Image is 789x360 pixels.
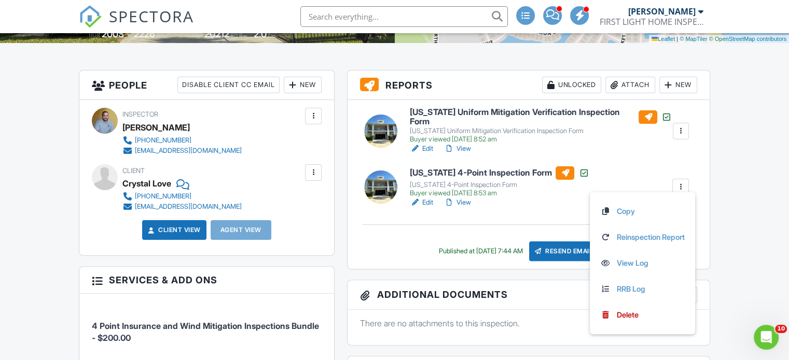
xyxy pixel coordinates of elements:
div: Crystal Love [122,176,171,191]
a: Copy [600,206,685,217]
div: [EMAIL_ADDRESS][DOMAIN_NAME] [135,203,242,211]
a: Edit [410,143,433,154]
a: Client View [146,225,201,235]
div: Unlocked [542,77,601,93]
a: SPECTORA [79,14,194,36]
a: [PHONE_NUMBER] [122,135,242,146]
div: [US_STATE] Uniform Mitigation Verification Inspection Form [410,127,671,135]
div: Resend Email/Text [529,241,618,261]
div: Buyer viewed [DATE] 8:53 am [410,189,589,197]
div: [PHONE_NUMBER] [135,192,191,200]
span: Client [122,167,145,175]
li: Service: 4 Point Insurance and Wind Mitigation Inspections Bundle [92,301,322,352]
div: Published at [DATE] 7:44 AM [439,247,523,255]
h6: [US_STATE] Uniform Mitigation Verification Inspection Form [410,108,671,126]
a: [US_STATE] Uniform Mitigation Verification Inspection Form [US_STATE] Uniform Mitigation Verifica... [410,108,671,143]
div: [PERSON_NAME] [628,6,696,17]
div: New [284,77,322,93]
a: View [444,197,470,208]
span: Lot Size [181,31,203,39]
div: New [659,77,697,93]
span: bathrooms [268,31,298,39]
div: Attach [605,77,655,93]
img: The Best Home Inspection Software - Spectora [79,5,102,28]
h3: Reports [348,70,710,100]
h6: [US_STATE] 4-Point Inspection Form [410,166,589,180]
div: Delete [617,309,639,321]
a: Leaflet [652,36,675,42]
p: There are no attachments to this inspection. [360,318,697,329]
iframe: Intercom live chat [754,325,779,350]
h3: Services & Add ons [79,267,334,294]
div: 20212 [204,28,229,39]
div: Disable Client CC Email [177,77,280,93]
div: [PERSON_NAME] [122,120,190,135]
div: [US_STATE] 4-Point Inspection Form [410,181,589,189]
span: Built [89,31,100,39]
span: 4 Point Insurance and Wind Mitigation Inspections Bundle - $200.00 [92,321,319,342]
div: 2226 [134,28,155,39]
a: [PHONE_NUMBER] [122,191,242,201]
span: sq. ft. [157,31,171,39]
div: FIRST LIGHT HOME INSPECTIONS [600,17,703,27]
a: View [444,143,470,154]
span: | [676,36,678,42]
span: SPECTORA [109,5,194,27]
h3: People [79,70,334,100]
a: [US_STATE] 4-Point Inspection Form [US_STATE] 4-Point Inspection Form Buyer viewed [DATE] 8:53 am [410,166,589,197]
div: 2003 [102,28,124,39]
div: Buyer viewed [DATE] 8:52 am [410,135,671,143]
span: 10 [775,325,787,333]
a: [EMAIL_ADDRESS][DOMAIN_NAME] [122,146,242,156]
a: View Log [600,257,685,269]
h3: Additional Documents [348,280,710,310]
a: Delete [600,309,685,321]
span: sq.ft. [231,31,244,39]
a: [EMAIL_ADDRESS][DOMAIN_NAME] [122,201,242,212]
a: Edit [410,197,433,208]
div: [PHONE_NUMBER] [135,136,191,145]
a: RRB Log [600,283,685,295]
a: © MapTiler [680,36,708,42]
input: Search everything... [300,6,508,27]
span: Inspector [122,110,158,118]
div: [EMAIL_ADDRESS][DOMAIN_NAME] [135,147,242,155]
div: 2.0 [254,28,267,39]
a: © OpenStreetMap contributors [709,36,786,42]
a: Reinspection Report [600,232,685,243]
